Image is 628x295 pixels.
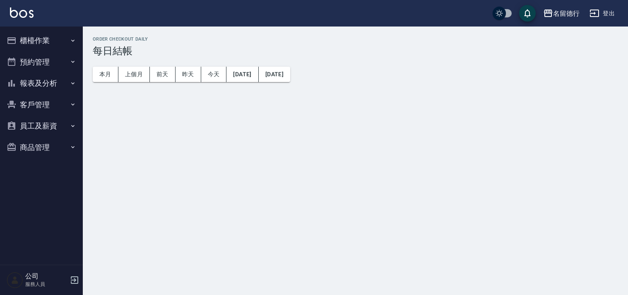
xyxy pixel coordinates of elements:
[540,5,583,22] button: 名留德行
[25,272,67,280] h5: 公司
[3,30,79,51] button: 櫃檯作業
[25,280,67,288] p: 服務人員
[93,67,118,82] button: 本月
[259,67,290,82] button: [DATE]
[3,51,79,73] button: 預約管理
[3,137,79,158] button: 商品管理
[553,8,580,19] div: 名留德行
[10,7,34,18] img: Logo
[3,94,79,116] button: 客戶管理
[226,67,258,82] button: [DATE]
[201,67,227,82] button: 今天
[93,45,618,57] h3: 每日結帳
[3,73,79,94] button: 報表及分析
[118,67,150,82] button: 上個月
[7,272,23,288] img: Person
[3,115,79,137] button: 員工及薪資
[176,67,201,82] button: 昨天
[586,6,618,21] button: 登出
[93,36,618,42] h2: Order checkout daily
[150,67,176,82] button: 前天
[519,5,536,22] button: save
